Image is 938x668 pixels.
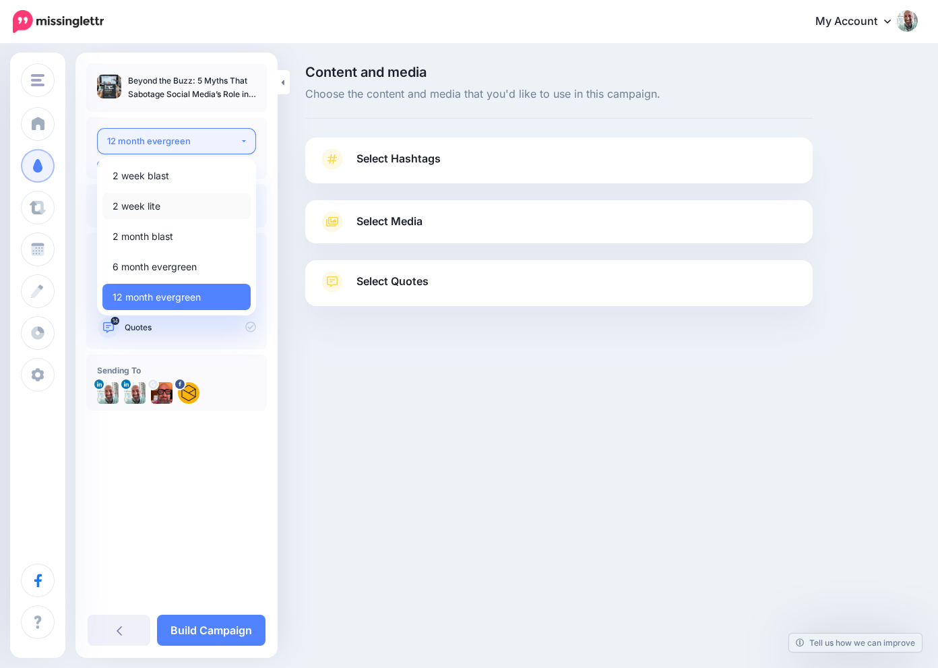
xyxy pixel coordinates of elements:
[97,128,256,154] button: 12 month evergreen
[97,382,119,404] img: 1675446412545-50333.png
[113,259,197,275] span: 6 month evergreen
[319,271,799,306] a: Select Quotes
[113,168,169,184] span: 2 week blast
[125,322,256,334] p: Quotes
[31,74,44,86] img: menu.png
[356,150,441,168] span: Select Hashtags
[319,211,799,233] a: Select Media
[111,317,120,325] span: 14
[151,382,173,404] img: ALV-UjXv9xHSaLdXkefNtVgJxGxKbKnMrOlehsRWW_Lwn_Wl6E401wsjS6Ci4UNt2VsVhQJM-FVod5rlg-8b8u2ZtdIYG4W7u...
[356,272,429,291] span: Select Quotes
[128,74,256,101] p: Beyond the Buzz: 5 Myths That Sabotage Social Media’s Role in Equity Crowdfunding—and What to Do ...
[97,74,121,98] img: e3399b08725c35b96a906d93b97b381c_thumb.jpg
[356,212,423,231] span: Select Media
[802,5,918,38] a: My Account
[305,65,813,79] span: Content and media
[97,365,256,375] h4: Sending To
[789,634,922,652] a: Tell us how we can improve
[305,86,813,103] span: Choose the content and media that you'd like to use in this campaign.
[319,148,799,183] a: Select Hashtags
[13,10,104,33] img: Missinglettr
[113,289,201,305] span: 12 month evergreen
[113,229,173,245] span: 2 month blast
[113,198,160,214] span: 2 week lite
[178,382,199,404] img: 415919369_122130410726082918_2431596141101676240_n-bsa154735.jpg
[107,133,240,149] div: 12 month evergreen
[124,382,146,404] img: 1675446412545-50333.png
